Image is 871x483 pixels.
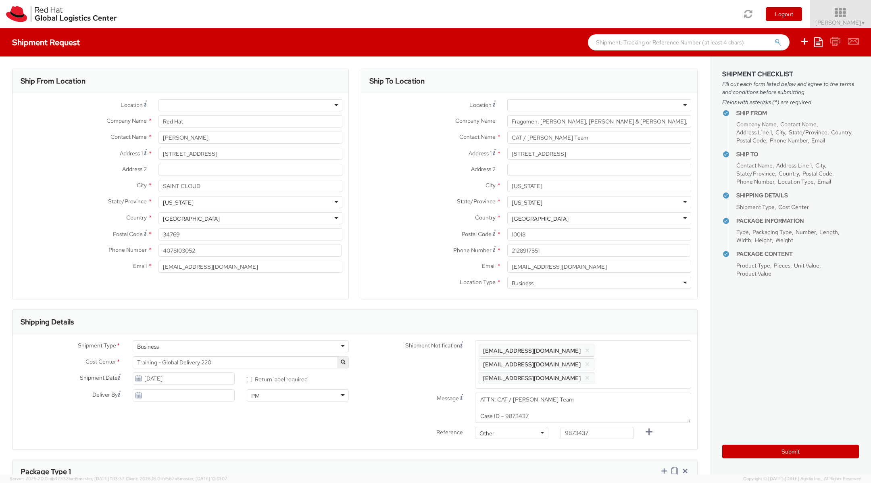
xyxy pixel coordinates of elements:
[512,215,569,223] div: [GEOGRAPHIC_DATA]
[831,129,851,136] span: Country
[21,77,85,85] h3: Ship From Location
[774,262,790,269] span: Pieces
[126,476,227,481] span: Client: 2025.18.0-fd567a5
[736,110,859,116] h4: Ship From
[120,150,143,157] span: Address 1
[736,228,749,236] span: Type
[770,137,808,144] span: Phone Number
[110,133,147,140] span: Contact Name
[482,262,496,270] span: Email
[483,374,581,382] span: [EMAIL_ADDRESS][DOMAIN_NAME]
[736,121,777,128] span: Company Name
[471,165,496,173] span: Address 2
[80,374,118,382] span: Shipment Date
[736,137,766,144] span: Postal Code
[85,358,116,367] span: Cost Center
[736,192,859,199] h4: Shipping Details
[802,170,832,177] span: Postal Code
[137,182,147,189] span: City
[819,228,838,236] span: Length
[475,214,496,221] span: Country
[121,101,143,109] span: Location
[106,117,147,124] span: Company Name
[775,236,793,244] span: Weight
[486,182,496,189] span: City
[775,129,785,136] span: City
[778,178,814,185] span: Location Type
[122,165,147,173] span: Address 2
[779,170,799,177] span: Country
[453,247,492,254] span: Phone Number
[457,198,496,205] span: State/Province
[736,162,773,169] span: Contact Name
[247,374,309,383] label: Return label required
[133,262,147,270] span: Email
[722,80,859,96] span: Fill out each form listed below and agree to the terms and conditions before submitting
[588,34,790,50] input: Shipment, Tracking or Reference Number (at least 4 chars)
[512,199,542,207] div: [US_STATE]
[21,468,71,476] h3: Package Type 1
[752,228,792,236] span: Packaging Type
[776,162,812,169] span: Address Line 1
[585,346,590,355] button: ×
[437,395,459,402] span: Message
[137,359,344,366] span: Training - Global Delivery 220
[736,203,775,211] span: Shipment Type
[469,150,492,157] span: Address 1
[459,133,496,140] span: Contact Name
[743,476,861,482] span: Copyright © [DATE]-[DATE] Agistix Inc., All Rights Reserved
[585,373,590,383] button: ×
[755,236,772,244] span: Height
[736,170,775,177] span: State/Province
[163,199,194,207] div: [US_STATE]
[736,151,859,157] h4: Ship To
[251,392,260,400] div: PM
[108,198,147,205] span: State/Province
[778,203,809,211] span: Cost Center
[12,38,80,47] h4: Shipment Request
[585,360,590,369] button: ×
[722,98,859,106] span: Fields with asterisks (*) are required
[483,361,581,368] span: [EMAIL_ADDRESS][DOMAIN_NAME]
[861,20,866,26] span: ▼
[369,77,425,85] h3: Ship To Location
[108,246,147,253] span: Phone Number
[736,236,751,244] span: Width
[92,391,118,399] span: Deliver By
[462,230,492,238] span: Postal Code
[736,178,774,185] span: Phone Number
[512,279,533,287] div: Business
[113,230,143,238] span: Postal Code
[794,262,819,269] span: Unit Value
[736,129,772,136] span: Address Line 1
[815,162,825,169] span: City
[736,218,859,224] h4: Package Information
[736,270,771,277] span: Product Value
[163,215,220,223] div: [GEOGRAPHIC_DATA]
[133,356,349,368] span: Training - Global Delivery 220
[722,71,859,78] h3: Shipment Checklist
[766,7,802,21] button: Logout
[817,178,831,185] span: Email
[10,476,125,481] span: Server: 2025.20.0-db47332bad5
[815,19,866,26] span: [PERSON_NAME]
[479,429,494,437] div: Other
[789,129,827,136] span: State/Province
[436,429,463,436] span: Reference
[180,476,227,481] span: master, [DATE] 10:01:07
[811,137,825,144] span: Email
[126,214,147,221] span: Country
[469,101,492,109] span: Location
[460,278,496,286] span: Location Type
[78,341,116,351] span: Shipment Type
[6,6,117,22] img: rh-logistics-00dfa346123c4ec078e1.svg
[796,228,816,236] span: Number
[722,445,859,458] button: Submit
[780,121,817,128] span: Contact Name
[736,251,859,257] h4: Package Content
[247,377,252,382] input: Return label required
[137,343,159,351] div: Business
[483,347,581,354] span: [EMAIL_ADDRESS][DOMAIN_NAME]
[79,476,125,481] span: master, [DATE] 11:13:37
[405,341,460,350] span: Shipment Notification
